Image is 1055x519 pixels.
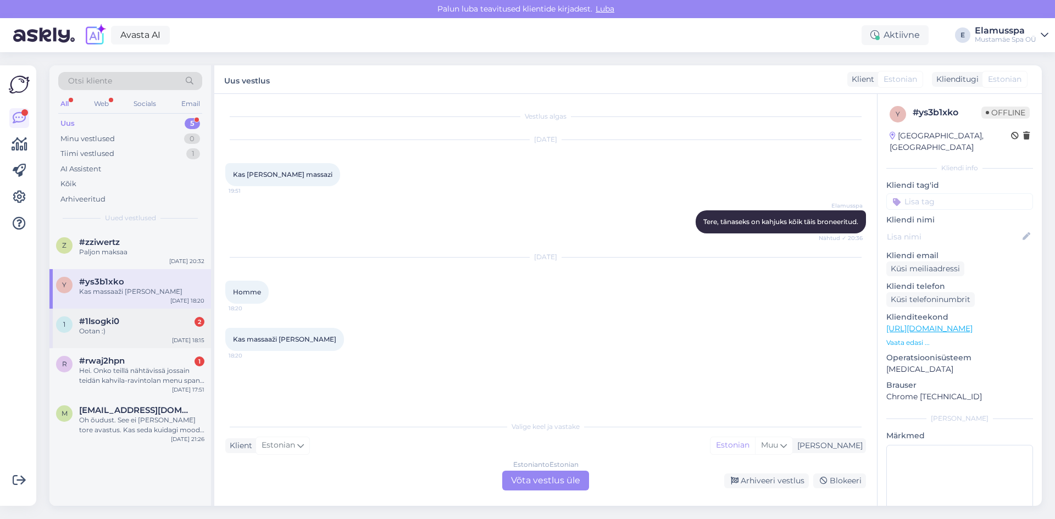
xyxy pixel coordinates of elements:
[58,97,71,111] div: All
[886,414,1033,423] div: [PERSON_NAME]
[172,336,204,344] div: [DATE] 18:15
[79,316,119,326] span: #1lsogki0
[710,437,755,454] div: Estonian
[262,439,295,451] span: Estonian
[886,292,975,307] div: Küsi telefoninumbrit
[886,281,1033,292] p: Kliendi telefon
[932,74,979,85] div: Klienditugi
[819,234,863,242] span: Nähtud ✓ 20:36
[229,351,270,360] span: 18:20
[592,4,618,14] span: Luba
[887,231,1020,243] input: Lisa nimi
[79,277,124,287] span: #ys3b1xko
[913,106,981,119] div: # ys3b1xko
[79,405,193,415] span: mati.murrik@gmail.com
[225,422,866,432] div: Valige keel ja vastake
[62,409,68,417] span: m
[225,252,866,262] div: [DATE]
[233,335,336,343] span: Kas massaaži [PERSON_NAME]
[886,391,1033,403] p: Chrome [TECHNICAL_ID]
[955,27,970,43] div: E
[195,317,204,327] div: 2
[847,74,874,85] div: Klient
[170,297,204,305] div: [DATE] 18:20
[886,338,1033,348] p: Vaata edasi ...
[886,261,964,276] div: Küsi meiliaadressi
[60,164,101,175] div: AI Assistent
[9,74,30,95] img: Askly Logo
[79,366,204,386] div: Hei. Onko teillä nähtävissä jossain teidän kahvila-ravintolan menu span puolella?
[68,75,112,87] span: Otsi kliente
[761,440,778,450] span: Muu
[821,202,863,210] span: Elamusspa
[225,440,252,451] div: Klient
[886,364,1033,375] p: [MEDICAL_DATA]
[225,135,866,144] div: [DATE]
[886,380,1033,391] p: Brauser
[131,97,158,111] div: Socials
[703,217,858,226] span: Tere, tänaseks on kahjuks kõik täis broneeritud.
[60,118,75,129] div: Uus
[79,287,204,297] div: Kas massaaži [PERSON_NAME]
[724,473,809,488] div: Arhiveeri vestlus
[229,304,270,312] span: 18:20
[886,163,1033,173] div: Kliendi info
[60,178,76,189] div: Kõik
[886,430,1033,442] p: Märkmed
[60,148,114,159] div: Tiimi vestlused
[229,187,270,195] span: 19:51
[233,288,261,296] span: Homme
[886,352,1033,364] p: Operatsioonisüsteem
[975,26,1036,35] div: Elamusspa
[60,133,115,144] div: Minu vestlused
[502,471,589,490] div: Võta vestlus üle
[169,257,204,265] div: [DATE] 20:32
[233,170,332,178] span: Kas [PERSON_NAME] massazi
[884,74,917,85] span: Estonian
[171,435,204,443] div: [DATE] 21:26
[184,133,200,144] div: 0
[62,281,66,289] span: y
[84,24,107,47] img: explore-ai
[62,241,66,249] span: z
[886,311,1033,323] p: Klienditeekond
[890,130,1011,153] div: [GEOGRAPHIC_DATA], [GEOGRAPHIC_DATA]
[886,180,1033,191] p: Kliendi tag'id
[896,110,900,118] span: y
[886,193,1033,210] input: Lisa tag
[185,118,200,129] div: 5
[111,26,170,44] a: Avasta AI
[79,356,125,366] span: #rwaj2hpn
[793,440,863,451] div: [PERSON_NAME]
[988,74,1021,85] span: Estonian
[224,72,270,87] label: Uus vestlus
[975,26,1048,44] a: ElamusspaMustamäe Spa OÜ
[886,250,1033,261] p: Kliendi email
[172,386,204,394] div: [DATE] 17:51
[79,247,204,257] div: Paljon maksaa
[981,107,1030,119] span: Offline
[105,213,156,223] span: Uued vestlused
[195,356,204,366] div: 1
[813,473,866,488] div: Blokeeri
[63,320,65,328] span: 1
[60,194,105,205] div: Arhiveeritud
[79,326,204,336] div: Ootan :)
[79,237,120,247] span: #zziwertz
[975,35,1036,44] div: Mustamäe Spa OÜ
[886,214,1033,226] p: Kliendi nimi
[186,148,200,159] div: 1
[862,25,929,45] div: Aktiivne
[513,460,579,470] div: Estonian to Estonian
[225,111,866,121] div: Vestlus algas
[62,360,67,368] span: r
[886,323,973,333] a: [URL][DOMAIN_NAME]
[79,415,204,435] div: Oh õudust. See ei [PERSON_NAME] tore avastus. Kas seda kuidagi moodi on ehk võimalik veidi pikend...
[179,97,202,111] div: Email
[92,97,111,111] div: Web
